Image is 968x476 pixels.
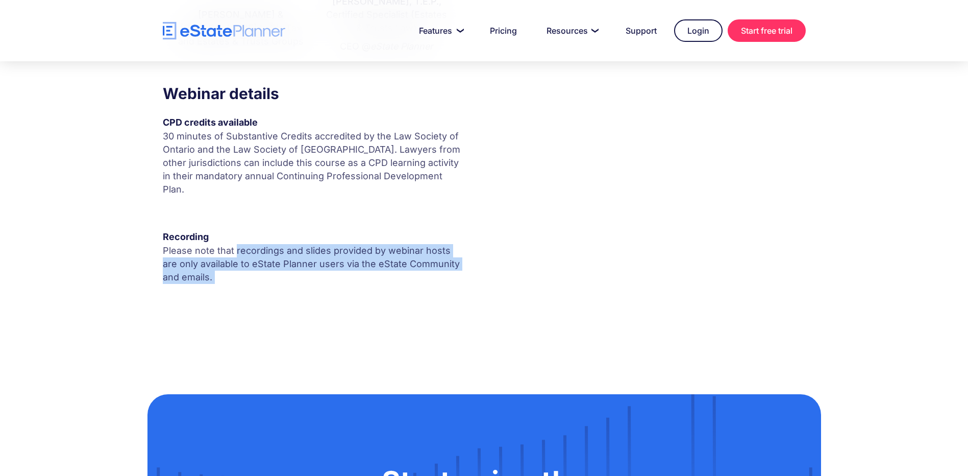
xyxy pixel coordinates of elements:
[163,82,465,105] h3: Webinar details
[163,130,465,196] p: 30 minutes of Substantive Credits accredited by the Law Society of Ontario and the Law Society of...
[163,230,465,244] div: Recording
[728,19,806,42] a: Start free trial
[163,22,285,40] a: home
[163,289,465,302] p: ‍
[407,20,473,41] a: Features
[478,20,529,41] a: Pricing
[534,20,608,41] a: Resources
[163,117,258,128] strong: CPD credits available
[613,20,669,41] a: Support
[324,58,450,72] p: ‍
[163,201,465,215] p: ‍
[674,19,723,42] a: Login
[163,244,465,284] p: Please note that recordings and slides provided by webinar hosts are only available to eState Pla...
